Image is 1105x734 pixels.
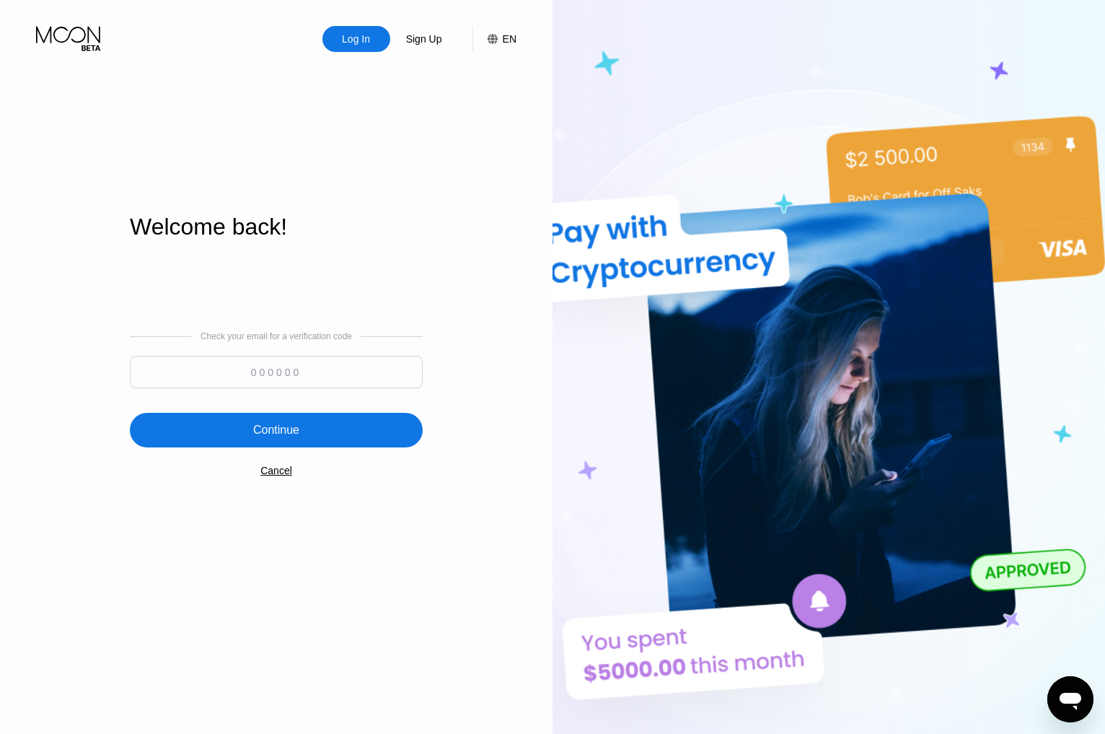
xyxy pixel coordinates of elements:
[322,26,390,52] div: Log In
[260,465,292,476] div: Cancel
[130,356,423,388] input: 000000
[340,32,371,46] div: Log In
[503,33,516,45] div: EN
[390,26,458,52] div: Sign Up
[1047,676,1093,722] iframe: Button to launch messaging window
[130,214,423,240] div: Welcome back!
[253,423,299,437] div: Continue
[201,331,352,341] div: Check your email for a verification code
[130,413,423,447] div: Continue
[405,32,444,46] div: Sign Up
[472,26,516,52] div: EN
